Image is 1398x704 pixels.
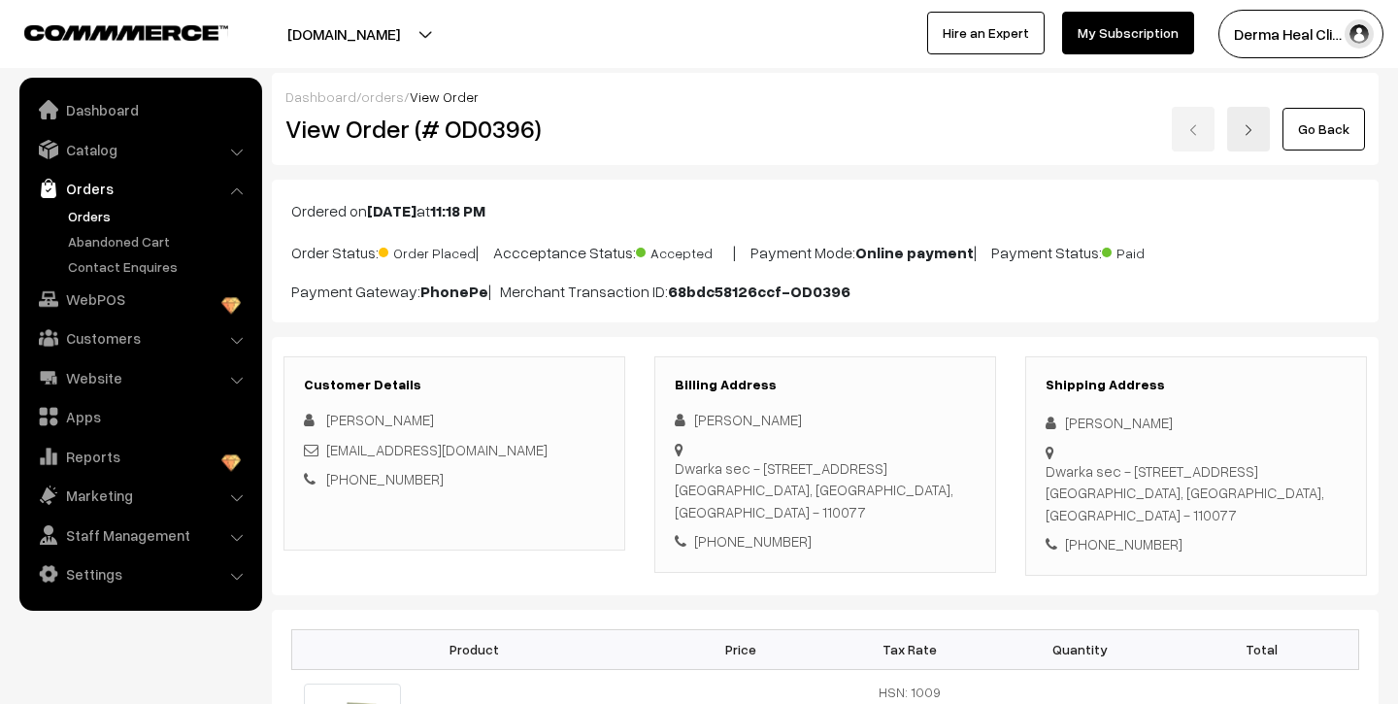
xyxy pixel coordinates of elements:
div: [PERSON_NAME] [1046,412,1347,434]
h3: Customer Details [304,377,605,393]
a: WebPOS [24,282,255,317]
a: [EMAIL_ADDRESS][DOMAIN_NAME] [326,441,548,458]
b: 68bdc58126ccf-OD0396 [668,282,850,301]
a: My Subscription [1062,12,1194,54]
a: Customers [24,320,255,355]
th: Total [1165,629,1359,669]
h3: Billing Address [675,377,976,393]
img: right-arrow.png [1243,124,1254,136]
span: Paid [1102,238,1199,263]
th: Product [292,629,656,669]
a: Apps [24,399,255,434]
a: Abandoned Cart [63,231,255,251]
button: Derma Heal Cli… [1218,10,1383,58]
p: Payment Gateway: | Merchant Transaction ID: [291,280,1359,303]
h3: Shipping Address [1046,377,1347,393]
a: Staff Management [24,518,255,553]
a: Go Back [1282,108,1365,151]
a: Catalog [24,132,255,167]
a: [PHONE_NUMBER] [326,470,444,487]
a: Hire an Expert [927,12,1045,54]
p: Order Status: | Accceptance Status: | Payment Mode: | Payment Status: [291,238,1359,264]
img: user [1345,19,1374,49]
th: Tax Rate [825,629,995,669]
button: [DOMAIN_NAME] [219,10,468,58]
th: Quantity [995,629,1165,669]
img: COMMMERCE [24,25,228,40]
b: PhonePe [420,282,488,301]
div: [PHONE_NUMBER] [1046,533,1347,555]
a: Reports [24,439,255,474]
a: Contact Enquires [63,256,255,277]
p: Ordered on at [291,199,1359,222]
div: Dwarka sec - [STREET_ADDRESS] [GEOGRAPHIC_DATA], [GEOGRAPHIC_DATA], [GEOGRAPHIC_DATA] - 110077 [675,457,976,523]
a: Dashboard [24,92,255,127]
div: Dwarka sec - [STREET_ADDRESS] [GEOGRAPHIC_DATA], [GEOGRAPHIC_DATA], [GEOGRAPHIC_DATA] - 110077 [1046,460,1347,526]
b: Online payment [855,243,974,262]
span: View Order [410,88,479,105]
div: [PERSON_NAME] [675,409,976,431]
span: Accepted [636,238,733,263]
span: [PERSON_NAME] [326,411,434,428]
a: Settings [24,556,255,591]
a: Marketing [24,478,255,513]
a: Website [24,360,255,395]
a: Dashboard [285,88,356,105]
h2: View Order (# OD0396) [285,114,626,144]
span: Order Placed [379,238,476,263]
a: COMMMERCE [24,19,194,43]
a: Orders [24,171,255,206]
a: Orders [63,206,255,226]
a: orders [361,88,404,105]
b: [DATE] [367,201,416,220]
div: / / [285,86,1365,107]
th: Price [655,629,825,669]
b: 11:18 PM [430,201,485,220]
div: [PHONE_NUMBER] [675,530,976,553]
